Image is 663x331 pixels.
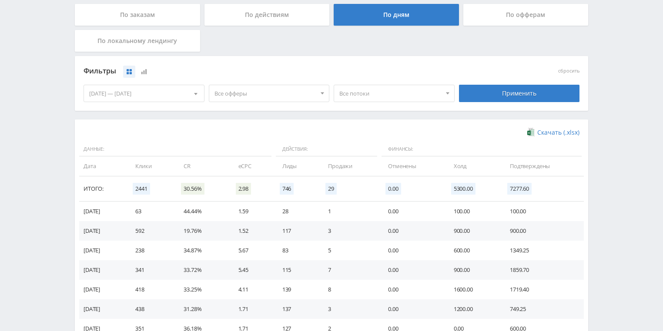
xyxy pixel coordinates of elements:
td: 19.76% [175,221,229,241]
td: 4.11 [230,280,274,299]
div: [DATE] — [DATE] [84,85,204,102]
td: 1600.00 [445,280,501,299]
td: 1200.00 [445,299,501,319]
div: Применить [459,85,580,102]
td: Холд [445,156,501,176]
td: [DATE] [79,221,127,241]
td: 34.87% [175,241,229,260]
td: Отменены [379,156,445,176]
td: Итого: [79,176,127,202]
td: 5 [319,241,379,260]
div: По заказам [75,4,200,26]
span: 7277.60 [507,183,532,195]
div: По действиям [204,4,330,26]
td: 28 [274,202,319,221]
td: Продажи [319,156,379,176]
td: 5.67 [230,241,274,260]
td: 900.00 [445,260,501,280]
div: Фильтры [84,65,455,78]
td: 0.00 [379,241,445,260]
td: 117 [274,221,319,241]
td: 8 [319,280,379,299]
td: 0.00 [379,221,445,241]
td: 0.00 [379,280,445,299]
td: 0.00 [379,260,445,280]
td: Клики [127,156,175,176]
span: Данные: [79,142,271,157]
td: Лиды [274,156,319,176]
td: CR [175,156,229,176]
div: По офферам [463,4,589,26]
span: 2441 [133,183,150,195]
td: 1.52 [230,221,274,241]
td: 600.00 [445,241,501,260]
td: 31.28% [175,299,229,319]
td: 900.00 [501,221,584,241]
td: 1859.70 [501,260,584,280]
td: 438 [127,299,175,319]
td: 1 [319,202,379,221]
td: 137 [274,299,319,319]
td: 1349.25 [501,241,584,260]
td: 238 [127,241,175,260]
span: 746 [280,183,294,195]
td: 33.25% [175,280,229,299]
img: xlsx [527,128,535,136]
td: 749.25 [501,299,584,319]
td: Подтверждены [501,156,584,176]
td: 44.44% [175,202,229,221]
span: 29 [325,183,337,195]
td: [DATE] [79,280,127,299]
td: 100.00 [445,202,501,221]
div: По дням [334,4,459,26]
td: [DATE] [79,260,127,280]
td: 5.45 [230,260,274,280]
td: 1.59 [230,202,274,221]
td: [DATE] [79,202,127,221]
td: 1.71 [230,299,274,319]
span: Действия: [276,142,377,157]
td: 592 [127,221,175,241]
span: Финансы: [382,142,582,157]
span: Все потоки [339,85,441,102]
td: 100.00 [501,202,584,221]
td: 83 [274,241,319,260]
span: 30.56% [181,183,204,195]
td: 3 [319,299,379,319]
span: Скачать (.xlsx) [537,129,579,136]
td: [DATE] [79,299,127,319]
td: 63 [127,202,175,221]
td: [DATE] [79,241,127,260]
td: 0.00 [379,299,445,319]
td: 418 [127,280,175,299]
a: Скачать (.xlsx) [527,128,579,137]
td: 900.00 [445,221,501,241]
td: 0.00 [379,202,445,221]
td: 7 [319,260,379,280]
button: сбросить [558,68,579,74]
td: 115 [274,260,319,280]
td: 139 [274,280,319,299]
td: 1719.40 [501,280,584,299]
span: 2.98 [236,183,251,195]
span: Все офферы [214,85,316,102]
div: По локальному лендингу [75,30,200,52]
td: eCPC [230,156,274,176]
td: 33.72% [175,260,229,280]
td: 341 [127,260,175,280]
span: 5300.00 [451,183,475,195]
td: 3 [319,221,379,241]
span: 0.00 [385,183,401,195]
td: Дата [79,156,127,176]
